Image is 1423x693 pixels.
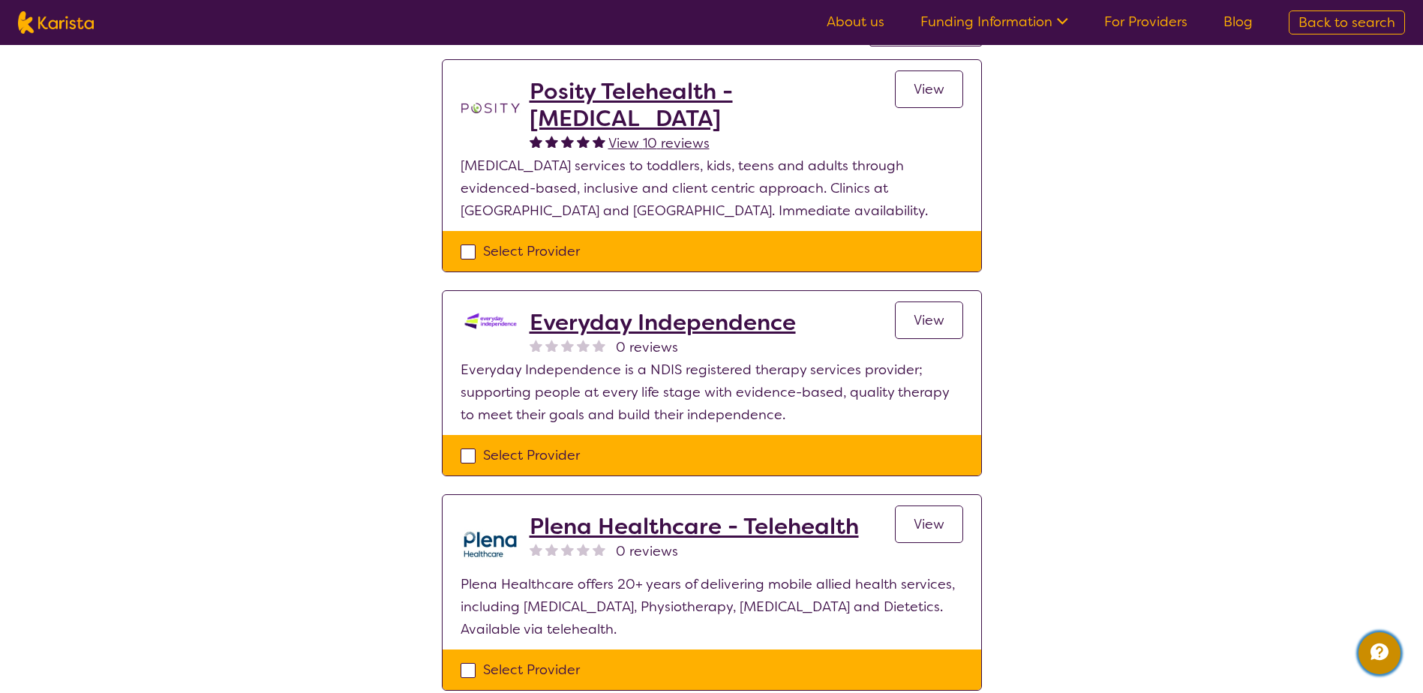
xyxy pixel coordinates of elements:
img: qwv9egg5taowukv2xnze.png [461,513,521,573]
img: Karista logo [18,11,94,34]
img: nonereviewstar [593,543,605,556]
img: fullstar [561,135,574,148]
img: nonereviewstar [577,339,590,352]
img: fullstar [593,135,605,148]
a: Back to search [1289,10,1405,34]
span: View [914,80,944,98]
a: View [895,70,963,108]
span: View [914,311,944,329]
img: fullstar [530,135,542,148]
img: nonereviewstar [577,543,590,556]
img: fullstar [577,135,590,148]
img: nonereviewstar [561,339,574,352]
a: View 10 reviews [608,132,710,154]
a: View [895,505,963,543]
span: 0 reviews [616,336,678,358]
img: nonereviewstar [545,543,558,556]
a: Funding Information [920,13,1068,31]
p: Plena Healthcare offers 20+ years of delivering mobile allied health services, including [MEDICAL... [461,573,963,640]
a: For Providers [1104,13,1187,31]
span: View 10 reviews [608,134,710,152]
a: View [895,301,963,339]
span: Back to search [1298,13,1395,31]
img: nonereviewstar [561,543,574,556]
img: kdssqoqrr0tfqzmv8ac0.png [461,309,521,333]
a: Posity Telehealth - [MEDICAL_DATA] [530,78,895,132]
a: Plena Healthcare - Telehealth [530,513,859,540]
a: Everyday Independence [530,309,796,336]
button: Channel Menu [1358,632,1400,674]
img: fullstar [545,135,558,148]
a: Blog [1223,13,1253,31]
a: About us [827,13,884,31]
img: t1bslo80pcylnzwjhndq.png [461,78,521,138]
img: nonereviewstar [530,339,542,352]
span: 0 reviews [616,540,678,562]
img: nonereviewstar [593,339,605,352]
p: Everyday Independence is a NDIS registered therapy services provider; supporting people at every ... [461,358,963,426]
img: nonereviewstar [530,543,542,556]
img: nonereviewstar [545,339,558,352]
span: View [914,515,944,533]
p: [MEDICAL_DATA] services to toddlers, kids, teens and adults through evidenced-based, inclusive an... [461,154,963,222]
